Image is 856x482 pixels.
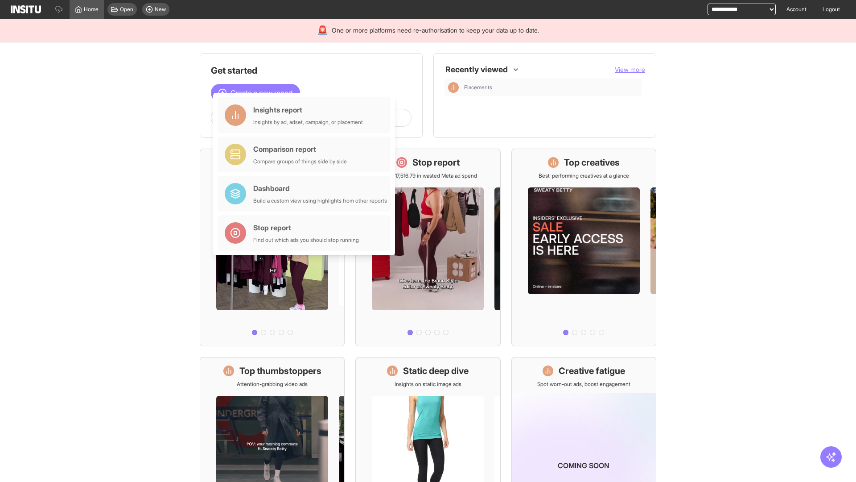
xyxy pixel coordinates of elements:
h1: Top thumbstoppers [239,365,321,377]
div: Insights by ad, adset, campaign, or placement [253,119,363,126]
span: Placements [464,84,638,91]
span: Create a new report [230,87,293,98]
button: Create a new report [211,84,300,102]
h1: Top creatives [564,156,620,169]
h1: Stop report [412,156,460,169]
div: 🚨 [317,24,328,37]
a: Top creativesBest-performing creatives at a glance [511,149,656,346]
div: Comparison report [253,144,347,154]
span: Home [84,6,99,13]
button: View more [615,65,645,74]
span: Placements [464,84,492,91]
p: Save £17,516.79 in wasted Meta ad spend [379,172,477,179]
div: Stop report [253,222,359,233]
p: Attention-grabbing video ads [237,381,308,388]
div: Compare groups of things side by side [253,158,347,165]
div: Insights [448,82,459,93]
p: Best-performing creatives at a glance [539,172,629,179]
span: One or more platforms need re-authorisation to keep your data up to date. [332,26,539,35]
img: Logo [11,5,41,13]
h1: Static deep dive [403,365,469,377]
div: Find out which ads you should stop running [253,237,359,244]
span: View more [615,66,645,73]
h1: Get started [211,64,412,77]
a: What's live nowSee all active ads instantly [200,149,345,346]
span: New [155,6,166,13]
a: Stop reportSave £17,516.79 in wasted Meta ad spend [355,149,500,346]
div: Build a custom view using highlights from other reports [253,197,387,204]
p: Insights on static image ads [395,381,461,388]
div: Dashboard [253,183,387,194]
div: Insights report [253,104,363,115]
span: Open [120,6,133,13]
